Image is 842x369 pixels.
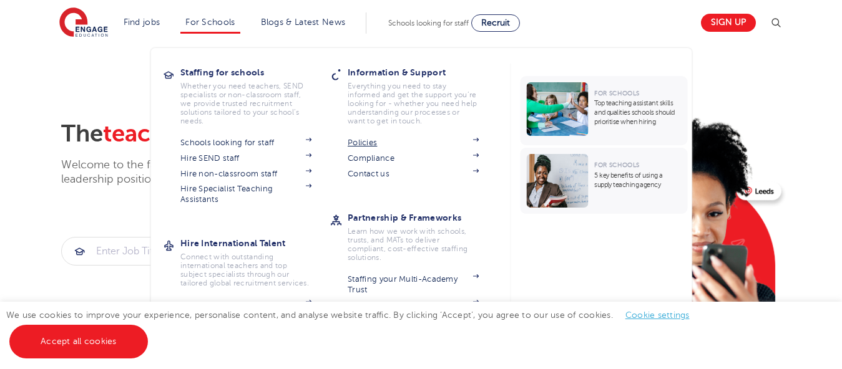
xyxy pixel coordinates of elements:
p: Learn how we work with schools, trusts, and MATs to deliver compliant, cost-effective staffing so... [348,227,479,262]
a: Partnership & FrameworksLearn how we work with schools, trusts, and MATs to deliver compliant, co... [348,209,497,262]
a: Contact us [348,169,479,179]
span: We use cookies to improve your experience, personalise content, and analyse website traffic. By c... [6,310,702,346]
a: Recruit [471,14,520,32]
h3: Hire International Talent [180,234,330,252]
p: Connect with outstanding international teachers and top subject specialists through our tailored ... [180,252,311,287]
span: Schools looking for staff [388,19,469,27]
a: Blogs & Latest News [261,17,346,27]
div: Submit [61,237,250,266]
h3: Staffing for schools [180,64,330,81]
p: Welcome to the fastest-growing database of teaching, SEND, support and leadership positions for t... [61,158,473,187]
a: Find jobs [124,17,160,27]
a: Local frameworks [348,300,479,310]
a: Hire International TalentConnect with outstanding international teachers and top subject speciali... [180,234,330,287]
a: Schools looking for staff [180,138,311,148]
a: Hire non-classroom staff [180,169,311,179]
a: Staffing your Multi-Academy Trust [348,274,479,295]
img: Engage Education [59,7,108,39]
span: For Schools [594,90,639,97]
h3: Information & Support [348,64,497,81]
a: Hire SEND staff [180,153,311,163]
a: Compliance [348,153,479,163]
p: Everything you need to stay informed and get the support you’re looking for - whether you need he... [348,82,479,125]
h3: Partnership & Frameworks [348,209,497,226]
a: For Schools5 key benefits of using a supply teaching agency [520,148,690,214]
span: Recruit [481,18,510,27]
p: Whether you need teachers, SEND specialists or non-classroom staff, we provide trusted recruitmen... [180,82,311,125]
a: Policies [348,138,479,148]
span: teaching agency [103,120,285,147]
a: Hire overseas subject specialists [180,300,311,320]
span: For Schools [594,161,639,168]
a: Sign up [701,14,756,32]
a: Hire Specialist Teaching Assistants [180,184,311,204]
a: Cookie settings [625,310,690,320]
h2: The that works for you [61,120,565,148]
p: Top teaching assistant skills and qualities schools should prioritise when hiring [594,98,681,127]
a: Information & SupportEverything you need to stay informed and get the support you’re looking for ... [348,64,497,125]
a: Staffing for schoolsWhether you need teachers, SEND specialists or non-classroom staff, we provid... [180,64,330,125]
p: 5 key benefits of using a supply teaching agency [594,171,681,189]
a: For Schools [185,17,235,27]
a: For SchoolsTop teaching assistant skills and qualities schools should prioritise when hiring [520,76,690,145]
a: Accept all cookies [9,325,148,358]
